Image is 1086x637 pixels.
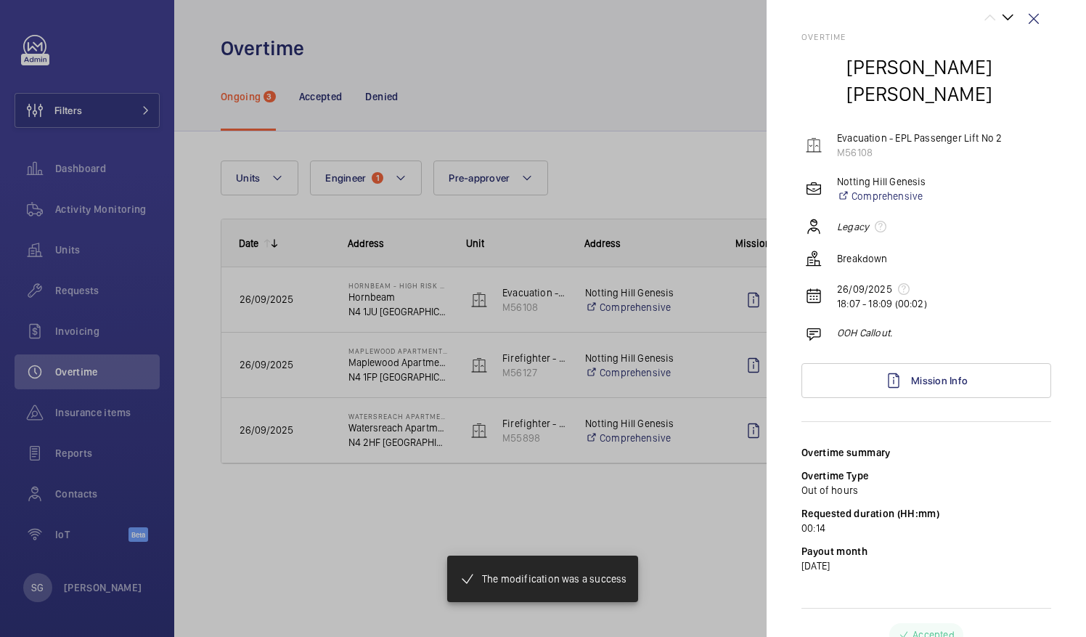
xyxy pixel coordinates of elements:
p: Breakdown [837,251,888,266]
h2: Overtime [801,32,1051,42]
p: Out of hours [801,483,1051,498]
span: Mission Info [911,375,968,386]
h2: [PERSON_NAME] [PERSON_NAME] [846,54,1051,107]
p: [DATE] [801,559,1051,573]
a: Mission Info [801,363,1051,398]
p: The modification was a success [482,572,626,586]
div: Overtime summary [801,445,1051,460]
label: Requested duration (HH:mm) [801,508,939,519]
img: elevator.svg [805,137,822,154]
p: OOH Callout. [837,325,892,340]
p: Notting Hill Genesis [837,174,926,189]
p: 00:14 [801,521,1051,535]
p: Evacuation - EPL Passenger Lift No 2 [837,131,1003,145]
p: M56108 [837,145,1003,160]
p: 18:07 - 18:09 (00:02) [837,296,927,311]
em: Legacy [837,219,869,234]
label: Overtime Type [801,470,869,482]
label: Payout month [801,545,867,557]
a: Comprehensive [837,189,926,203]
p: 26/09/2025 [837,282,927,296]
